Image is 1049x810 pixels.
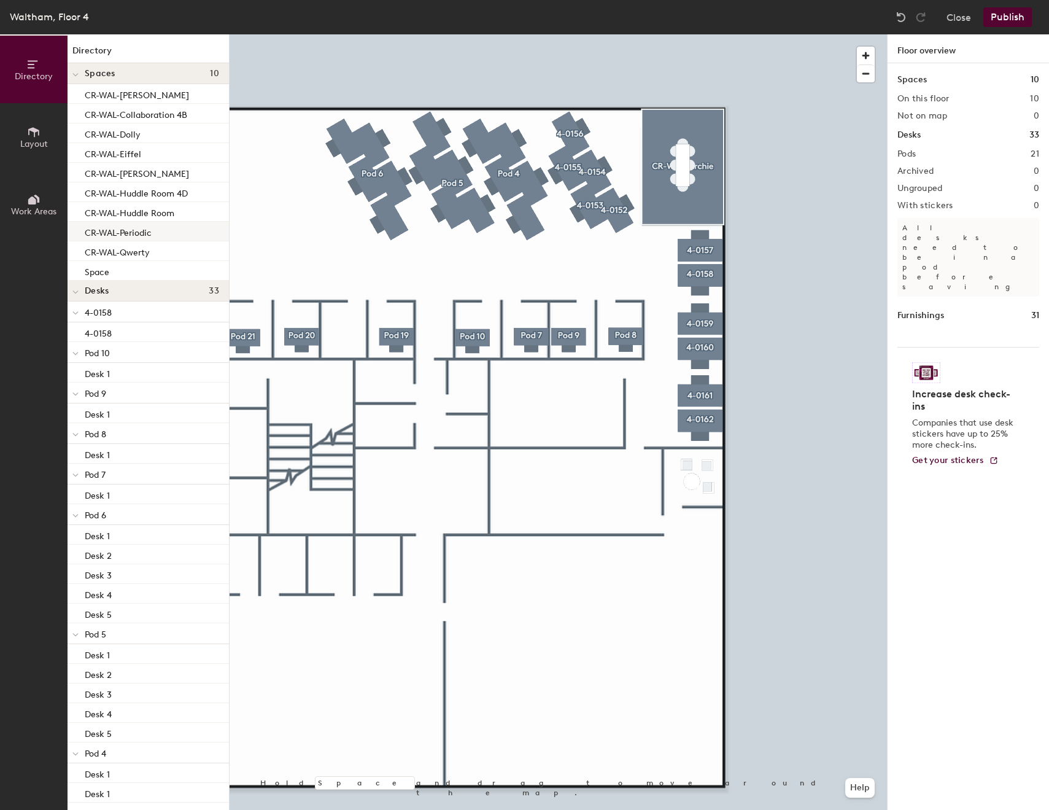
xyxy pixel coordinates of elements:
span: Pod 7 [85,470,106,480]
p: Desk 5 [85,606,112,620]
button: Publish [983,7,1032,27]
p: CR-WAL-[PERSON_NAME] [85,165,189,179]
p: Space [85,263,109,278]
p: CR-WAL-[PERSON_NAME] [85,87,189,101]
span: 10 [210,69,219,79]
p: Desk 1 [85,446,110,461]
img: Undo [895,11,907,23]
span: Pod 8 [85,429,106,440]
p: 4-0158 [85,325,112,339]
span: Desks [85,286,109,296]
p: Desk 2 [85,666,112,680]
p: Desk 1 [85,365,110,380]
h1: Directory [68,44,229,63]
div: Waltham, Floor 4 [10,9,89,25]
img: Sticker logo [912,362,940,383]
p: Companies that use desk stickers have up to 25% more check-ins. [912,418,1017,451]
p: Desk 3 [85,686,112,700]
span: Directory [15,71,53,82]
h1: Floor overview [888,34,1049,63]
img: Redo [915,11,927,23]
h2: Not on map [897,111,947,121]
p: CR-WAL-Eiffel [85,146,141,160]
p: Desk 1 [85,647,110,661]
h2: Ungrouped [897,184,943,193]
span: Pod 5 [85,629,106,640]
span: 4-0158 [85,308,112,318]
span: Pod 9 [85,389,106,399]
h2: 0 [1034,166,1039,176]
h1: Furnishings [897,309,944,322]
p: Desk 1 [85,528,110,542]
p: Desk 1 [85,766,110,780]
span: Pod 6 [85,510,106,521]
h1: Desks [897,128,921,142]
p: Desk 1 [85,406,110,420]
a: Get your stickers [912,456,999,466]
p: CR-WAL-Dolly [85,126,141,140]
span: Layout [20,139,48,149]
p: CR-WAL-Huddle Room [85,204,174,219]
h2: 0 [1034,201,1039,211]
h1: 31 [1031,309,1039,322]
p: Desk 1 [85,487,110,501]
p: Desk 4 [85,586,112,601]
p: All desks need to be in a pod before saving [897,218,1039,297]
h2: With stickers [897,201,953,211]
span: Pod 10 [85,348,110,359]
h2: 0 [1034,111,1039,121]
p: Desk 4 [85,706,112,720]
span: Get your stickers [912,455,984,465]
span: Spaces [85,69,115,79]
p: Desk 5 [85,725,112,739]
p: CR-WAL-Collaboration 4B [85,106,187,120]
h1: Spaces [897,73,927,87]
p: Desk 3 [85,567,112,581]
h2: Archived [897,166,934,176]
span: Work Areas [11,206,56,217]
p: CR-WAL-Qwerty [85,244,150,258]
p: CR-WAL-Huddle Room 4D [85,185,188,199]
span: Pod 4 [85,749,106,759]
h4: Increase desk check-ins [912,388,1017,413]
h2: 10 [1030,94,1039,104]
p: Desk 2 [85,547,112,561]
h2: Pods [897,149,916,159]
h1: 33 [1029,128,1039,142]
button: Help [845,778,875,798]
h2: 0 [1034,184,1039,193]
h2: 21 [1031,149,1039,159]
p: Desk 1 [85,785,110,800]
h2: On this floor [897,94,950,104]
span: 33 [209,286,219,296]
p: CR-WAL-Periodic [85,224,152,238]
button: Close [946,7,971,27]
h1: 10 [1031,73,1039,87]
